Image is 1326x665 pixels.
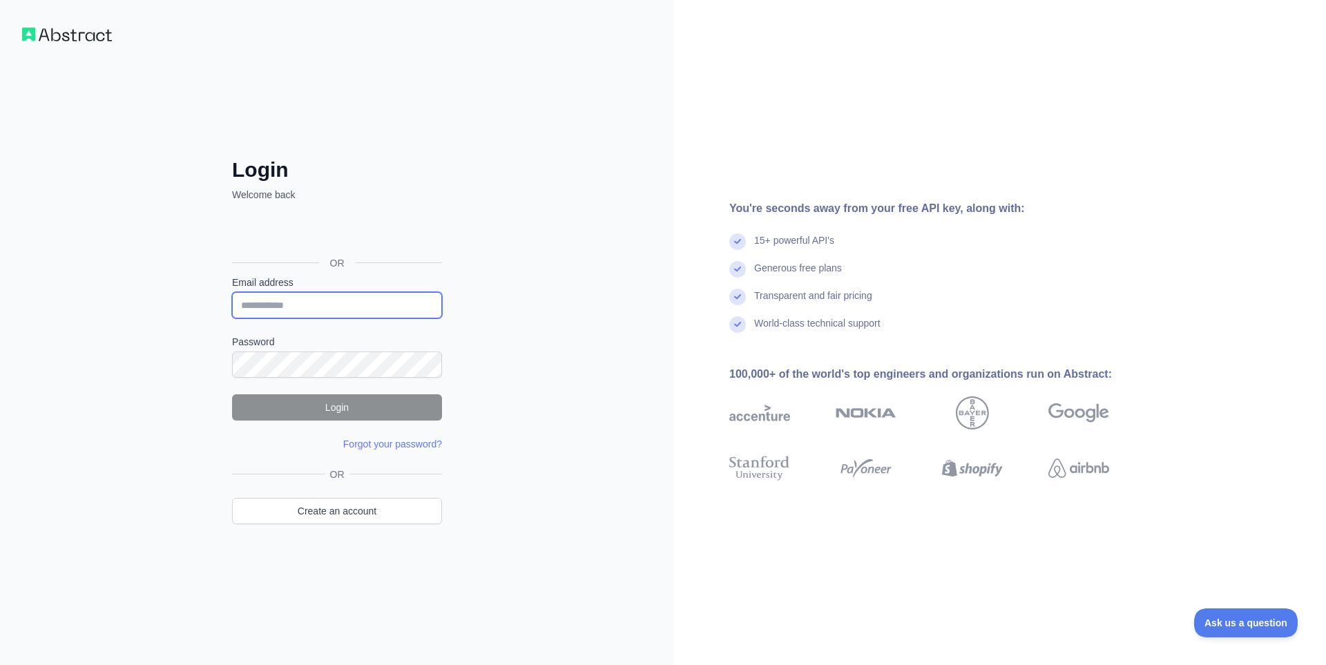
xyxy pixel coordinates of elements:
[754,316,881,344] div: World-class technical support
[1048,453,1109,483] img: airbnb
[956,396,989,430] img: bayer
[729,233,746,250] img: check mark
[22,28,112,41] img: Workflow
[232,335,442,349] label: Password
[729,261,746,278] img: check mark
[325,468,350,481] span: OR
[232,498,442,524] a: Create an account
[729,366,1153,383] div: 100,000+ of the world's top engineers and organizations run on Abstract:
[729,396,790,430] img: accenture
[319,256,356,270] span: OR
[729,289,746,305] img: check mark
[729,453,790,483] img: stanford university
[1048,396,1109,430] img: google
[754,261,842,289] div: Generous free plans
[1194,608,1298,637] iframe: Toggle Customer Support
[232,394,442,421] button: Login
[343,438,442,450] a: Forgot your password?
[729,316,746,333] img: check mark
[836,453,896,483] img: payoneer
[942,453,1003,483] img: shopify
[729,200,1153,217] div: You're seconds away from your free API key, along with:
[836,396,896,430] img: nokia
[754,233,834,261] div: 15+ powerful API's
[232,157,442,182] h2: Login
[754,289,872,316] div: Transparent and fair pricing
[232,276,442,289] label: Email address
[225,217,446,247] iframe: Sign in with Google Button
[232,188,442,202] p: Welcome back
